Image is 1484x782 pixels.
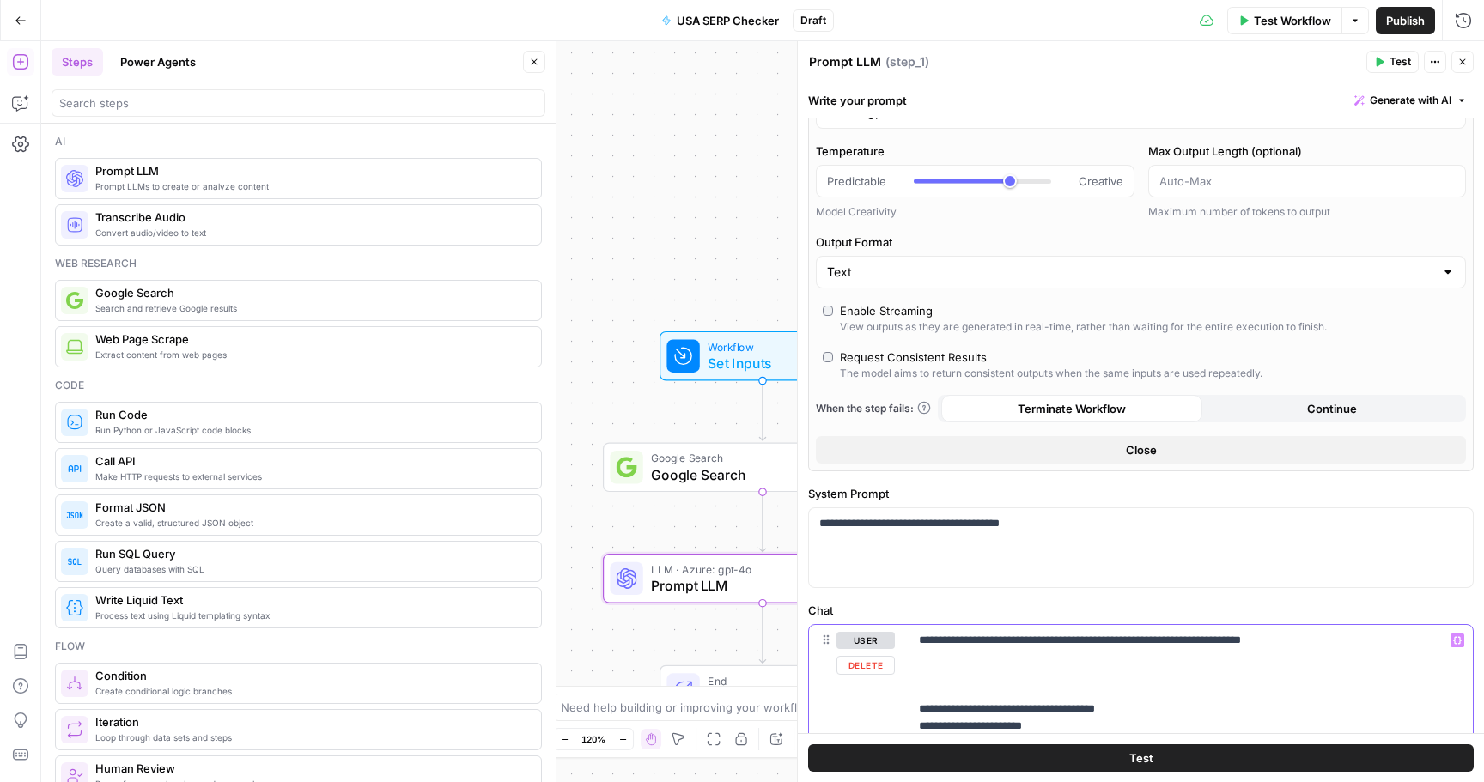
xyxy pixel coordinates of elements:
[840,366,1262,381] div: The model aims to return consistent outputs when the same inputs are used repeatedly.
[708,338,810,355] span: Workflow
[840,349,987,366] div: Request Consistent Results
[798,82,1484,118] div: Write your prompt
[1148,204,1467,220] div: Maximum number of tokens to output
[800,13,826,28] span: Draft
[110,48,206,76] button: Power Agents
[1018,400,1126,417] span: Terminate Workflow
[95,406,527,423] span: Run Code
[95,609,527,622] span: Process text using Liquid templating syntax
[95,423,527,437] span: Run Python or JavaScript code blocks
[1390,54,1411,70] span: Test
[95,562,527,576] span: Query databases with SQL
[1366,51,1419,73] button: Test
[651,575,867,596] span: Prompt LLM
[95,470,527,483] span: Make HTTP requests to external services
[836,656,895,675] button: Delete
[1347,89,1474,112] button: Generate with AI
[808,485,1474,502] label: System Prompt
[95,284,527,301] span: Google Search
[827,264,1434,281] input: Text
[52,48,103,76] button: Steps
[59,94,538,112] input: Search steps
[840,319,1327,335] div: View outputs as they are generated in real-time, rather than waiting for the entire execution to ...
[759,381,765,441] g: Edge from start to step_2
[823,306,833,316] input: Enable StreamingView outputs as they are generated in real-time, rather than waiting for the enti...
[95,209,527,226] span: Transcribe Audio
[708,672,848,688] span: End
[95,516,527,530] span: Create a valid, structured JSON object
[1376,7,1435,34] button: Publish
[816,401,931,416] a: When the step fails:
[95,162,527,179] span: Prompt LLM
[1079,173,1123,190] span: Creative
[651,464,866,485] span: Google Search
[816,436,1466,464] button: Close
[759,492,765,552] g: Edge from step_2 to step_1
[95,760,527,777] span: Human Review
[816,204,1134,220] div: Model Creativity
[708,353,810,373] span: Set Inputs
[603,665,922,715] div: EndOutput
[677,12,779,29] span: USA SERP Checker
[1386,12,1425,29] span: Publish
[885,53,929,70] span: ( step_1 )
[808,602,1474,619] label: Chat
[95,730,527,744] span: Loop through data sets and steps
[95,713,527,730] span: Iteration
[1307,400,1357,417] span: Continue
[1129,749,1153,767] span: Test
[95,452,527,470] span: Call API
[55,134,542,149] div: Ai
[95,684,527,698] span: Create conditional logic branches
[651,7,789,34] button: USA SERP Checker
[95,179,527,193] span: Prompt LLMs to create or analyze content
[816,233,1466,251] label: Output Format
[1148,142,1467,160] label: Max Output Length (optional)
[55,639,542,654] div: Flow
[816,142,1134,160] label: Temperature
[809,53,881,70] textarea: Prompt LLM
[95,545,527,562] span: Run SQL Query
[55,256,542,271] div: Web research
[95,226,527,239] span: Convert audio/video to text
[1126,441,1157,458] span: Close
[1159,173,1456,190] input: Auto-Max
[1254,12,1331,29] span: Test Workflow
[808,744,1474,772] button: Test
[603,443,922,493] div: Google SearchGoogle SearchStep 2
[1202,395,1463,422] button: Continue
[1370,93,1451,108] span: Generate with AI
[809,625,895,776] div: userDelete
[95,591,527,609] span: Write Liquid Text
[836,632,895,649] button: user
[840,302,933,319] div: Enable Streaming
[1227,7,1341,34] button: Test Workflow
[603,554,922,603] div: LLM · Azure: gpt-4oPrompt LLMStep 1
[827,173,886,190] span: Predictable
[759,603,765,664] g: Edge from step_1 to end
[581,732,605,746] span: 120%
[95,499,527,516] span: Format JSON
[651,450,866,466] span: Google Search
[95,301,527,315] span: Search and retrieve Google results
[95,348,527,361] span: Extract content from web pages
[651,561,867,578] span: LLM · Azure: gpt-4o
[95,330,527,348] span: Web Page Scrape
[823,352,833,362] input: Request Consistent ResultsThe model aims to return consistent outputs when the same inputs are us...
[603,331,922,381] div: WorkflowSet InputsInputs
[55,378,542,393] div: Code
[95,667,527,684] span: Condition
